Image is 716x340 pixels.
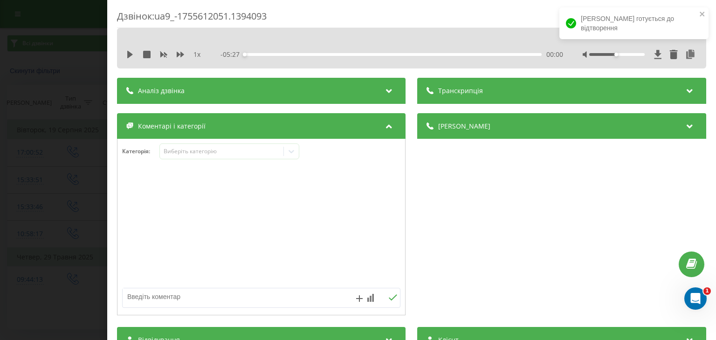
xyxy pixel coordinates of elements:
iframe: Intercom live chat [684,287,707,310]
div: Accessibility label [243,53,247,56]
span: Транскрипція [439,86,483,95]
span: 1 [703,287,711,295]
h4: Категорія : [122,148,159,155]
span: Коментарі і категорії [138,122,206,131]
span: Аналіз дзвінка [138,86,185,95]
span: [PERSON_NAME] [439,122,491,131]
span: 1 x [193,50,200,59]
span: - 05:27 [221,50,245,59]
div: Виберіть категорію [164,148,280,155]
span: 00:00 [546,50,563,59]
div: Accessibility label [614,53,618,56]
div: [PERSON_NAME] готується до відтворення [559,7,709,39]
div: Дзвінок : ua9_-1755612051.1394093 [117,10,706,28]
button: close [699,10,706,19]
